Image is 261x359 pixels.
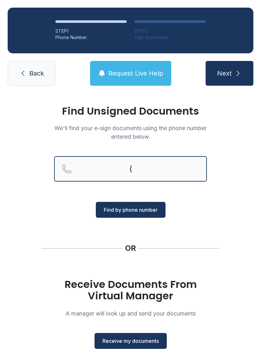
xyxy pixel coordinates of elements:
span: Request Live Help [108,69,163,78]
span: Find by phone number [104,206,158,214]
h1: Receive Documents From Virtual Manager [54,279,207,302]
span: Receive my documents [102,337,159,345]
span: Back [29,69,44,78]
p: A manager will look up and send your documents [54,309,207,318]
div: STEP 1 [55,28,127,34]
div: STEP 2 [134,28,206,34]
input: Reservation phone number [54,156,207,182]
div: Phone Number [55,34,127,41]
div: Sign Documents [134,34,206,41]
span: Next [217,69,232,78]
h1: Find Unsigned Documents [54,106,207,116]
div: OR [125,243,136,253]
p: We'll find your e-sign documents using the phone number entered below. [54,124,207,141]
